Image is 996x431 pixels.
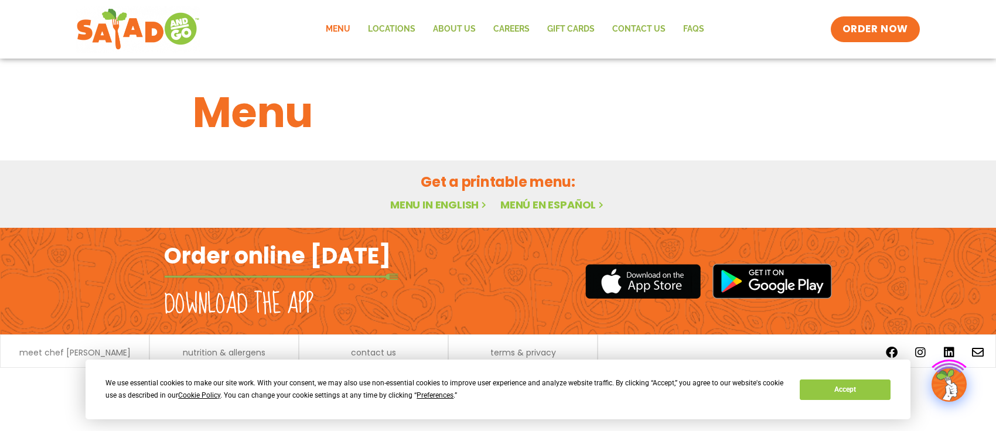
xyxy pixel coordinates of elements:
[417,391,453,399] span: Preferences
[800,379,890,400] button: Accept
[193,172,803,192] h2: Get a printable menu:
[178,391,220,399] span: Cookie Policy
[390,197,489,212] a: Menu in English
[603,16,674,43] a: Contact Us
[424,16,485,43] a: About Us
[105,377,786,402] div: We use essential cookies to make our site work. With your consent, we may also use non-essential ...
[317,16,713,43] nav: Menu
[585,262,701,300] img: appstore
[485,16,538,43] a: Careers
[164,288,313,321] h2: Download the app
[86,360,910,419] div: Cookie Consent Prompt
[19,348,131,357] a: meet chef [PERSON_NAME]
[490,348,556,357] a: terms & privacy
[842,22,908,36] span: ORDER NOW
[831,16,920,42] a: ORDER NOW
[317,16,359,43] a: Menu
[164,241,391,270] h2: Order online [DATE]
[712,264,832,299] img: google_play
[193,81,803,144] h1: Menu
[500,197,606,212] a: Menú en español
[183,348,265,357] a: nutrition & allergens
[76,6,200,53] img: new-SAG-logo-768×292
[538,16,603,43] a: GIFT CARDS
[351,348,396,357] a: contact us
[359,16,424,43] a: Locations
[674,16,713,43] a: FAQs
[164,273,398,280] img: fork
